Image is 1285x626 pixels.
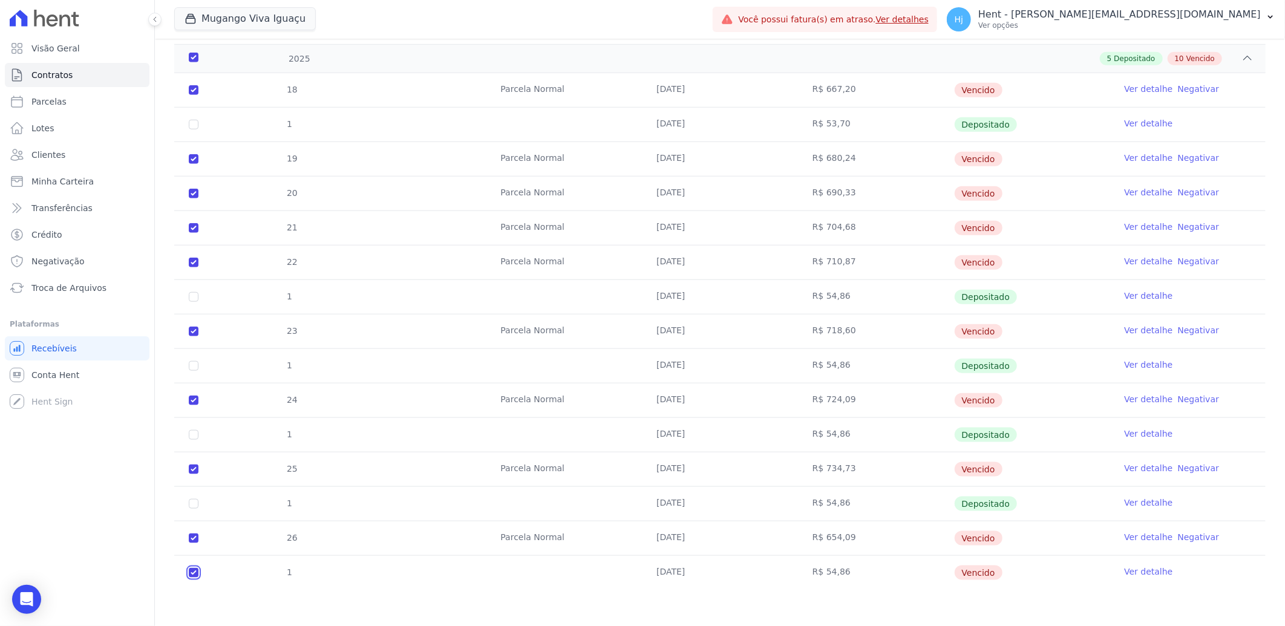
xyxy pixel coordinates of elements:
[955,83,1002,97] span: Vencido
[937,2,1285,36] button: Hj Hent - [PERSON_NAME][EMAIL_ADDRESS][DOMAIN_NAME] Ver opções
[31,282,106,294] span: Troca de Arquivos
[1124,255,1172,267] a: Ver detalhe
[1124,428,1172,440] a: Ver detalhe
[189,499,198,509] input: Só é possível selecionar pagamentos em aberto
[189,327,198,336] input: default
[189,568,198,578] input: default
[1124,221,1172,233] a: Ver detalhe
[1107,53,1112,64] span: 5
[189,533,198,543] input: default
[5,363,149,387] a: Conta Hent
[1124,497,1172,509] a: Ver detalhe
[955,290,1018,304] span: Depositado
[1178,153,1220,163] a: Negativar
[798,521,954,555] td: R$ 654,09
[31,96,67,108] span: Parcelas
[642,280,798,314] td: [DATE]
[798,73,954,107] td: R$ 667,20
[642,452,798,486] td: [DATE]
[189,361,198,371] input: Só é possível selecionar pagamentos em aberto
[1178,532,1220,542] a: Negativar
[798,556,954,590] td: R$ 54,86
[12,585,41,614] div: Open Intercom Messenger
[1124,324,1172,336] a: Ver detalhe
[286,360,292,370] span: 1
[955,462,1002,477] span: Vencido
[955,428,1018,442] span: Depositado
[31,175,94,187] span: Minha Carteira
[5,143,149,167] a: Clientes
[288,53,310,65] span: 2025
[955,221,1002,235] span: Vencido
[1124,531,1172,543] a: Ver detalhe
[642,177,798,210] td: [DATE]
[798,280,954,314] td: R$ 54,86
[486,177,642,210] td: Parcela Normal
[10,317,145,331] div: Plataformas
[1178,222,1220,232] a: Negativar
[876,15,929,24] a: Ver detalhes
[642,521,798,555] td: [DATE]
[286,567,292,577] span: 1
[486,452,642,486] td: Parcela Normal
[1175,53,1184,64] span: 10
[798,418,954,452] td: R$ 54,86
[642,108,798,142] td: [DATE]
[486,142,642,176] td: Parcela Normal
[189,430,198,440] input: Só é possível selecionar pagamentos em aberto
[642,349,798,383] td: [DATE]
[189,465,198,474] input: default
[1178,187,1220,197] a: Negativar
[5,249,149,273] a: Negativação
[798,246,954,279] td: R$ 710,87
[1178,463,1220,473] a: Negativar
[978,21,1261,30] p: Ver opções
[1114,53,1155,64] span: Depositado
[31,202,93,214] span: Transferências
[486,315,642,348] td: Parcela Normal
[1178,325,1220,335] a: Negativar
[798,487,954,521] td: R$ 54,86
[286,464,298,474] span: 25
[955,255,1002,270] span: Vencido
[642,556,798,590] td: [DATE]
[955,393,1002,408] span: Vencido
[1124,117,1172,129] a: Ver detalhe
[286,154,298,163] span: 19
[31,122,54,134] span: Lotes
[642,315,798,348] td: [DATE]
[5,116,149,140] a: Lotes
[31,369,79,381] span: Conta Hent
[1186,53,1215,64] span: Vencido
[31,69,73,81] span: Contratos
[798,383,954,417] td: R$ 724,09
[978,8,1261,21] p: Hent - [PERSON_NAME][EMAIL_ADDRESS][DOMAIN_NAME]
[5,90,149,114] a: Parcelas
[1124,152,1172,164] a: Ver detalhe
[1124,393,1172,405] a: Ver detalhe
[642,142,798,176] td: [DATE]
[189,258,198,267] input: default
[189,85,198,95] input: default
[5,36,149,60] a: Visão Geral
[1124,359,1172,371] a: Ver detalhe
[189,120,198,129] input: Só é possível selecionar pagamentos em aberto
[31,149,65,161] span: Clientes
[955,531,1002,546] span: Vencido
[1178,256,1220,266] a: Negativar
[174,7,316,30] button: Mugango Viva Iguaçu
[286,429,292,439] span: 1
[955,186,1002,201] span: Vencido
[5,196,149,220] a: Transferências
[286,188,298,198] span: 20
[286,85,298,94] span: 18
[955,497,1018,511] span: Depositado
[189,396,198,405] input: default
[286,292,292,301] span: 1
[486,383,642,417] td: Parcela Normal
[955,566,1002,580] span: Vencido
[642,418,798,452] td: [DATE]
[1178,84,1220,94] a: Negativar
[286,257,298,267] span: 22
[189,292,198,302] input: Só é possível selecionar pagamentos em aberto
